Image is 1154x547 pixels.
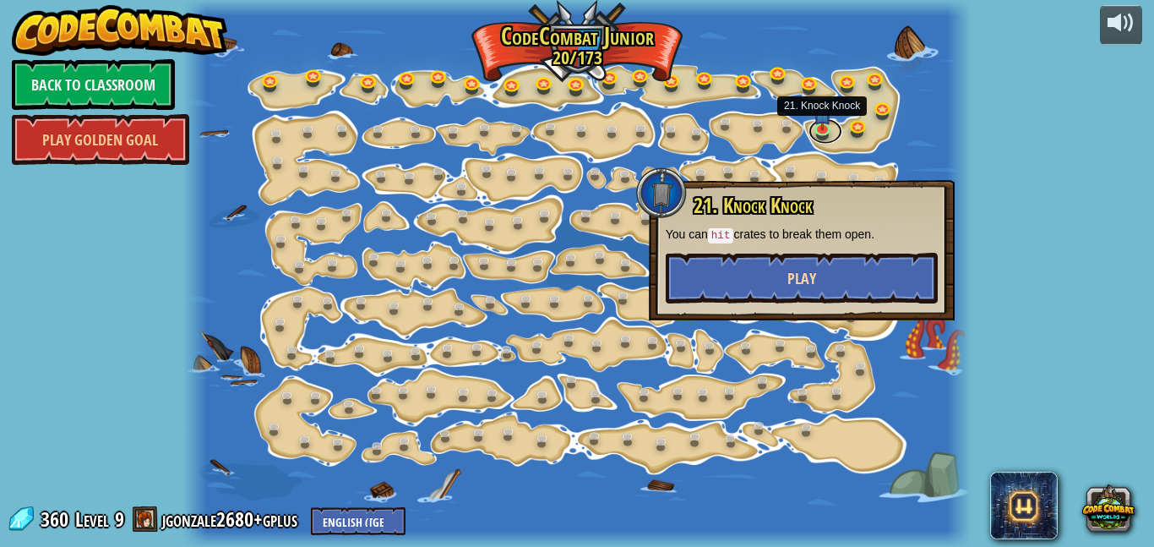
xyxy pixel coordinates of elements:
span: 9 [115,506,124,533]
img: CodeCombat - Learn how to code by playing a game [12,5,228,56]
p: You can crates to break them open. [666,226,938,244]
a: Play Golden Goal [12,114,189,165]
span: Play [787,268,816,289]
a: Back to Classroom [12,59,175,110]
code: hit [708,228,734,243]
span: 360 [41,506,73,533]
button: Play [666,253,938,304]
span: Level [75,506,109,533]
span: 21. Knock Knock [694,191,813,220]
img: level-banner-unstarted-subscriber.png [814,99,831,130]
button: Adjust volume [1100,5,1142,45]
a: jgonzale2680+gplus [162,506,302,533]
